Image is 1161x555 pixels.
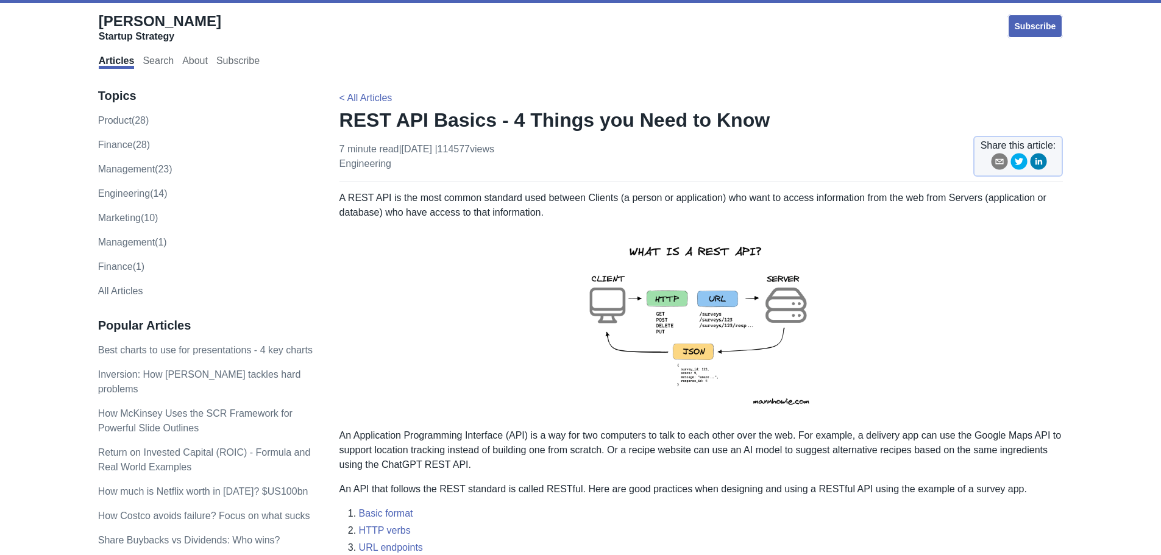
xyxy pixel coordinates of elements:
[182,55,208,69] a: About
[99,30,221,43] div: Startup Strategy
[1030,153,1047,174] button: linkedin
[981,138,1056,153] span: Share this article:
[98,369,301,394] a: Inversion: How [PERSON_NAME] tackles hard problems
[143,55,174,69] a: Search
[98,286,143,296] a: All Articles
[98,345,313,355] a: Best charts to use for presentations - 4 key charts
[99,55,135,69] a: Articles
[98,164,172,174] a: management(23)
[1010,153,1028,174] button: twitter
[339,108,1063,132] h1: REST API Basics - 4 Things you Need to Know
[991,153,1008,174] button: email
[339,482,1063,497] p: An API that follows the REST standard is called RESTful. Here are good practices when designing a...
[98,88,314,104] h3: Topics
[98,447,311,472] a: Return on Invested Capital (ROIC) - Formula and Real World Examples
[98,511,310,521] a: How Costco avoids failure? Focus on what sucks
[98,140,150,150] a: finance(28)
[216,55,260,69] a: Subscribe
[98,535,280,545] a: Share Buybacks vs Dividends: Who wins?
[98,115,149,125] a: product(28)
[98,237,167,247] a: Management(1)
[1007,14,1063,38] a: Subscribe
[98,188,168,199] a: engineering(14)
[98,261,144,272] a: Finance(1)
[98,318,314,333] h3: Popular Articles
[435,144,494,154] span: | 114577 views
[99,13,221,29] span: [PERSON_NAME]
[98,486,308,497] a: How much is Netflix worth in [DATE]? $US100bn
[359,542,423,553] a: URL endpoints
[339,142,494,171] p: 7 minute read | [DATE]
[98,408,293,433] a: How McKinsey Uses the SCR Framework for Powerful Slide Outlines
[567,230,834,419] img: rest-api
[339,93,392,103] a: < All Articles
[98,213,158,223] a: marketing(10)
[359,525,411,536] a: HTTP verbs
[339,158,391,169] a: engineering
[339,191,1063,220] p: A REST API is the most common standard used between Clients (a person or application) who want to...
[359,508,413,518] a: Basic format
[99,12,221,43] a: [PERSON_NAME]Startup Strategy
[339,428,1063,472] p: An Application Programming Interface (API) is a way for two computers to talk to each other over ...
